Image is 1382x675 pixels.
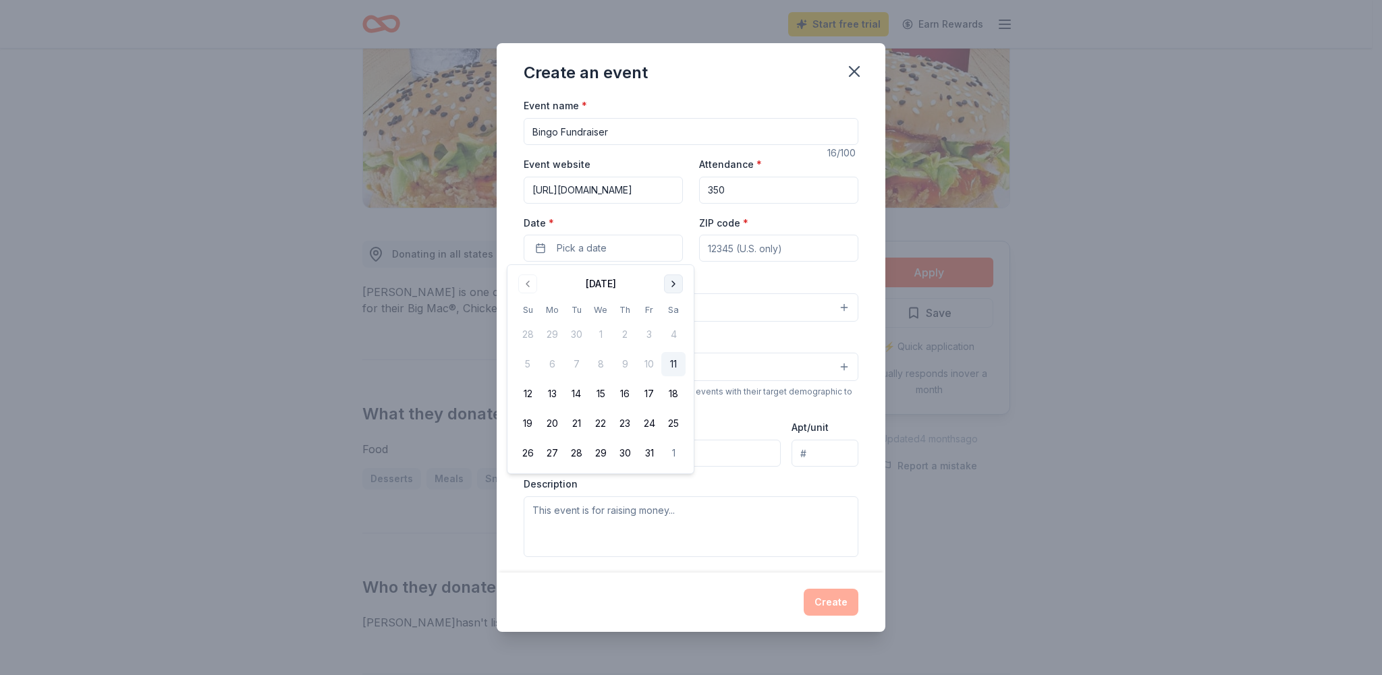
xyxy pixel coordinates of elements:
th: Thursday [613,303,637,317]
label: ZIP code [699,216,748,230]
th: Saturday [661,303,686,317]
button: 28 [564,441,588,465]
button: 11 [661,352,686,376]
input: # [792,440,858,467]
button: Go to next month [664,274,683,293]
button: 12 [516,382,540,406]
button: 27 [540,441,564,465]
label: Description [524,477,578,491]
button: 23 [613,411,637,436]
button: 20 [540,411,564,436]
button: 22 [588,411,613,436]
button: Go to previous month [518,274,537,293]
input: 20 [699,177,858,204]
button: 24 [637,411,661,436]
button: 19 [516,411,540,436]
label: Date [524,216,683,230]
button: 31 [637,441,661,465]
input: https://www... [524,177,683,204]
button: 18 [661,382,686,406]
th: Friday [637,303,661,317]
th: Monday [540,303,564,317]
button: 21 [564,411,588,436]
span: Pick a date [557,240,607,256]
div: 16 /100 [827,145,858,161]
th: Sunday [516,303,540,317]
th: Wednesday [588,303,613,317]
div: [DATE] [586,276,616,292]
button: 26 [516,441,540,465]
button: 15 [588,382,613,406]
input: Spring Fundraiser [524,118,858,145]
button: 1 [661,441,686,465]
button: 14 [564,382,588,406]
label: Apt/unit [792,421,829,434]
input: 12345 (U.S. only) [699,235,858,262]
button: Pick a date [524,235,683,262]
button: 16 [613,382,637,406]
div: Create an event [524,62,648,84]
th: Tuesday [564,303,588,317]
label: Event website [524,158,590,171]
label: Event name [524,99,587,113]
button: 13 [540,382,564,406]
button: 17 [637,382,661,406]
button: 29 [588,441,613,465]
label: Attendance [699,158,762,171]
button: 25 [661,411,686,436]
button: 30 [613,441,637,465]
